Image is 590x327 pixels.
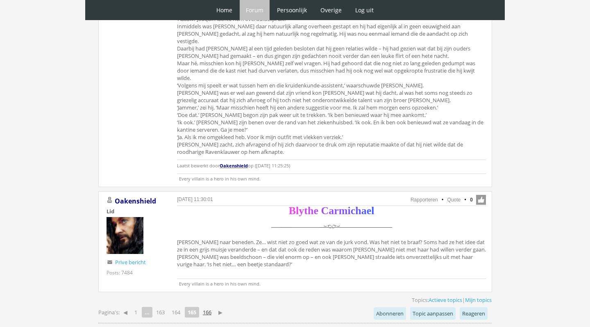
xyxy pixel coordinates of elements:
[329,205,334,217] span: a
[115,258,146,266] a: Prive bericht
[107,197,113,204] img: Gebruiker is offline
[429,296,462,304] a: Actieve topics
[412,296,492,304] span: Topics: |
[120,306,131,318] a: ◀
[268,218,395,237] img: scheidingslijn.png
[465,296,492,304] a: Mijn topics
[177,160,486,172] p: Laatst bewerkt door op ([DATE] 11:25:25)
[476,195,486,205] span: Like deze post
[299,205,304,217] span: y
[470,196,473,204] span: 0
[339,205,348,217] span: m
[98,309,120,316] span: Pagina's:
[177,207,486,270] div: [PERSON_NAME] naar beneden. Ze… wist niet zo goed wat ze van de jurk vond. Was het niet te braaf?...
[334,205,339,217] span: r
[177,279,486,287] p: Every villain is a hero in his own mind.
[115,197,156,206] a: Oakenshield
[107,208,164,215] div: Lid
[460,307,488,320] a: Reageren
[313,205,318,217] span: e
[308,205,313,217] span: h
[177,174,486,182] p: Every villain is a hero in his own mind.
[107,217,143,254] img: Oakenshield
[355,205,361,217] span: h
[131,306,141,318] a: 1
[289,205,296,217] span: B
[215,306,226,318] a: ▶
[107,269,133,276] div: Posts: 7484
[367,205,372,217] span: e
[153,306,168,318] a: 163
[142,307,152,318] span: ...
[200,306,215,318] a: 166
[411,197,438,203] a: Rapporteren
[296,205,299,217] span: l
[220,162,248,169] a: Oakenshield
[447,197,461,203] a: Quote
[177,197,213,202] a: [DATE] 11:30:01
[347,205,350,217] span: i
[351,205,356,217] span: c
[185,307,199,318] strong: 165
[304,205,308,217] span: t
[168,306,184,318] a: 164
[361,205,367,217] span: a
[410,307,456,320] a: Topic aanpassen
[321,205,329,217] span: C
[371,205,374,217] span: l
[374,307,406,320] a: Abonneren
